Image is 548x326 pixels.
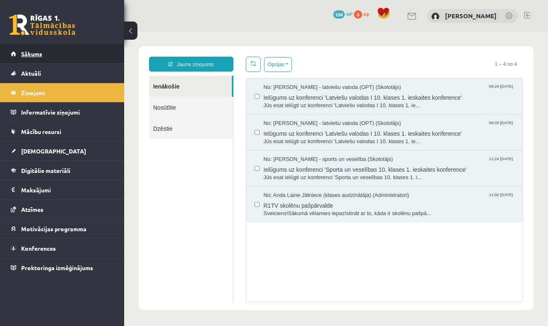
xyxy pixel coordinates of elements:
[139,88,391,113] a: No: [PERSON_NAME] - latviešu valoda (OPT) (Skolotājs) 08:28 [DATE] Ielūgums uz konferenci 'Latvie...
[25,65,109,86] a: Nosūtītie
[21,103,114,122] legend: Informatīvie ziņojumi
[21,83,114,102] legend: Ziņojumi
[11,219,114,238] a: Motivācijas programma
[333,10,353,17] a: 104 mP
[11,122,114,141] a: Mācību resursi
[11,258,114,277] a: Proktoringa izmēģinājums
[21,50,42,58] span: Sākums
[11,239,114,258] a: Konferences
[363,52,390,58] span: 08:29 [DATE]
[21,180,114,199] legend: Maksājumi
[21,147,86,155] span: [DEMOGRAPHIC_DATA]
[21,128,61,135] span: Mācību resursi
[11,64,114,83] a: Aktuāli
[139,106,391,114] span: Jūs esat ielūgti uz konferenci 'Latviešu valodas I 10. klases 1. ie...
[139,52,391,77] a: No: [PERSON_NAME] - latviešu valoda (OPT) (Skolotājs) 08:29 [DATE] Ielūgums uz konferenci 'Latvie...
[11,44,114,63] a: Sākums
[139,88,277,96] span: No: [PERSON_NAME] - latviešu valoda (OPT) (Skolotājs)
[25,86,109,107] a: Dzēstie
[139,178,391,186] span: Sveiciens!Sākumā vēlamies iepazīstināt ar to, kāda ir skolēnu pašpā...
[11,200,114,219] a: Atzīmes
[21,70,41,77] span: Aktuāli
[139,70,391,78] span: Jūs esat ielūgti uz konferenci 'Latviešu valodas I 10. klases 1. ie...
[11,83,114,102] a: Ziņojumi
[346,10,353,17] span: mP
[139,132,391,142] span: Ielūgums uz konferenci 'Sporta un veselības 10. klases 1. ieskaites konference'
[139,52,277,60] span: No: [PERSON_NAME] - latviešu valoda (OPT) (Skolotājs)
[333,10,345,19] span: 104
[139,160,285,168] span: No: Anda Laine Jātniece (klases audzinātāja) (Administratori)
[354,10,373,17] a: 0 xp
[445,12,497,20] a: [PERSON_NAME]
[139,160,391,185] a: No: Anda Laine Jātniece (klases audzinātāja) (Administratori) 11:00 [DATE] R1TV skolēnu pašpārval...
[21,225,87,233] span: Motivācijas programma
[354,10,362,19] span: 0
[363,10,369,17] span: xp
[11,103,114,122] a: Informatīvie ziņojumi
[21,264,93,271] span: Proktoringa izmēģinājums
[139,60,391,70] span: Ielūgums uz konferenci 'Latviešu valodas I 10. klases 1. ieskaites konference'
[11,161,114,180] a: Digitālie materiāli
[431,12,440,21] img: Yulia Gorbacheva
[9,14,75,35] a: Rīgas 1. Tālmācības vidusskola
[363,124,390,130] span: 11:24 [DATE]
[363,160,390,166] span: 11:00 [DATE]
[140,25,168,40] button: Opcijas
[11,141,114,161] a: [DEMOGRAPHIC_DATA]
[139,124,391,149] a: No: [PERSON_NAME] - sports un veselība (Skolotājs) 11:24 [DATE] Ielūgums uz konferenci 'Sporta un...
[363,88,390,94] span: 08:28 [DATE]
[25,25,109,40] a: Jauns ziņojums
[21,206,43,213] span: Atzīmes
[21,244,56,252] span: Konferences
[139,168,391,178] span: R1TV skolēnu pašpārvalde
[139,142,391,150] span: Jūs esat ielūgti uz konferenci 'Sporta un veselības 10. klases 1. i...
[21,167,70,174] span: Digitālie materiāli
[365,25,399,40] span: 1 – 4 no 4
[139,96,391,106] span: Ielūgums uz konferenci 'Latviešu valodas I 10. klases 1. ieskaites konference'
[139,124,269,132] span: No: [PERSON_NAME] - sports un veselība (Skolotājs)
[11,180,114,199] a: Maksājumi
[25,44,108,65] a: Ienākošie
